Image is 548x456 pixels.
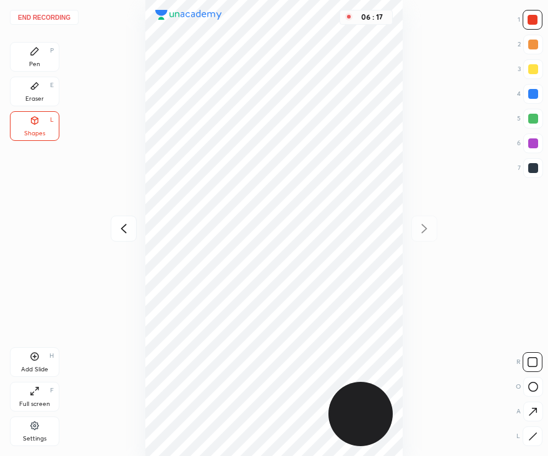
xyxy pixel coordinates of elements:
[50,82,54,88] div: E
[50,48,54,54] div: P
[518,35,543,54] div: 2
[517,84,543,104] div: 4
[155,10,222,20] img: logo.38c385cc.svg
[516,402,543,421] div: A
[516,426,542,446] div: L
[10,10,79,25] button: End recording
[24,130,45,137] div: Shapes
[516,377,543,397] div: O
[29,61,40,67] div: Pen
[25,96,44,102] div: Eraser
[518,158,543,178] div: 7
[19,401,50,407] div: Full screen
[518,10,542,30] div: 1
[517,133,543,153] div: 6
[50,387,54,394] div: F
[517,109,543,129] div: 5
[21,366,48,373] div: Add Slide
[49,353,54,359] div: H
[23,436,46,442] div: Settings
[516,352,542,372] div: R
[518,59,543,79] div: 3
[50,117,54,123] div: L
[357,13,387,22] div: 06 : 17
